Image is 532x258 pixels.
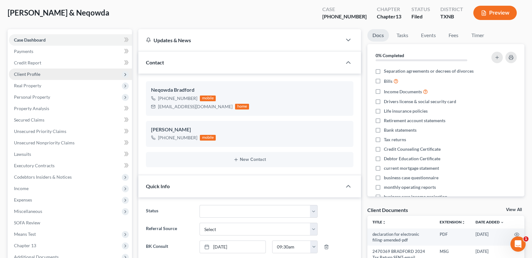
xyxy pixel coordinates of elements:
[367,207,408,213] div: Client Documents
[416,29,441,42] a: Events
[9,160,132,171] a: Executory Contracts
[473,6,517,20] button: Preview
[158,95,197,102] div: [PHONE_NUMBER]
[500,221,504,224] i: expand_more
[377,6,401,13] div: Chapter
[466,29,489,42] a: Timer
[151,126,348,134] div: [PERSON_NAME]
[377,13,401,20] div: Chapter
[384,146,441,152] span: Credit Counseling Certificate
[14,197,32,202] span: Expenses
[523,236,529,241] span: 1
[9,149,132,160] a: Lawsuits
[14,49,33,54] span: Payments
[470,228,509,246] td: [DATE]
[8,8,109,17] span: [PERSON_NAME] & Neqowda
[382,221,386,224] i: unfold_more
[440,6,463,13] div: District
[367,228,435,246] td: declaration for electronic filing-amended-pdf
[200,241,266,253] a: [DATE]
[396,13,401,19] span: 13
[440,220,465,224] a: Extensionunfold_more
[411,13,430,20] div: Filed
[9,46,132,57] a: Payments
[9,103,132,114] a: Property Analysis
[384,194,447,200] span: business case income projection
[384,78,392,84] span: Bills
[14,71,40,77] span: Client Profile
[14,106,49,111] span: Property Analysis
[143,223,196,235] label: Referral Source
[384,108,428,114] span: Life insurance policies
[14,220,40,225] span: SOFA Review
[14,174,72,180] span: Codebtors Insiders & Notices
[151,86,348,94] div: Neqowda Bradford
[14,151,31,157] span: Lawsuits
[384,136,406,143] span: Tax returns
[14,83,41,88] span: Real Property
[384,98,456,105] span: Drivers license & social security card
[146,37,334,43] div: Updates & News
[158,135,197,141] div: [PHONE_NUMBER]
[9,57,132,69] a: Credit Report
[14,243,36,248] span: Chapter 13
[14,231,36,237] span: Means Test
[9,137,132,149] a: Unsecured Nonpriority Claims
[14,94,50,100] span: Personal Property
[476,220,504,224] a: Date Added expand_more
[462,221,465,224] i: unfold_more
[9,34,132,46] a: Case Dashboard
[14,163,55,168] span: Executory Contracts
[200,135,216,141] div: mobile
[14,208,42,214] span: Miscellaneous
[14,37,46,43] span: Case Dashboard
[146,59,164,65] span: Contact
[384,184,436,190] span: monthly operating reports
[14,186,29,191] span: Income
[384,155,440,162] span: Debtor Education Certificate
[506,208,522,212] a: View All
[14,117,44,122] span: Secured Claims
[411,6,430,13] div: Status
[384,127,417,133] span: Bank statements
[384,165,439,171] span: current mortgage statement
[151,157,348,162] button: New Contact
[435,228,470,246] td: PDF
[384,175,438,181] span: business case questionnaire
[384,117,445,124] span: Retirement account statements
[510,236,526,252] iframe: Intercom live chat
[273,241,311,253] input: -- : --
[14,129,66,134] span: Unsecured Priority Claims
[391,29,413,42] a: Tasks
[367,29,389,42] a: Docs
[322,13,367,20] div: [PHONE_NUMBER]
[372,220,386,224] a: Titleunfold_more
[143,241,196,253] label: BK Consult
[9,114,132,126] a: Secured Claims
[143,205,196,218] label: Status
[384,68,474,74] span: Separation agreements or decrees of divorces
[14,140,75,145] span: Unsecured Nonpriority Claims
[443,29,464,42] a: Fees
[384,89,422,95] span: Income Documents
[235,104,249,109] div: home
[158,103,233,110] div: [EMAIL_ADDRESS][DOMAIN_NAME]
[9,126,132,137] a: Unsecured Priority Claims
[9,217,132,228] a: SOFA Review
[322,6,367,13] div: Case
[200,96,216,101] div: mobile
[440,13,463,20] div: TXNB
[146,183,170,189] span: Quick Info
[376,53,404,58] strong: 0% Completed
[14,60,41,65] span: Credit Report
